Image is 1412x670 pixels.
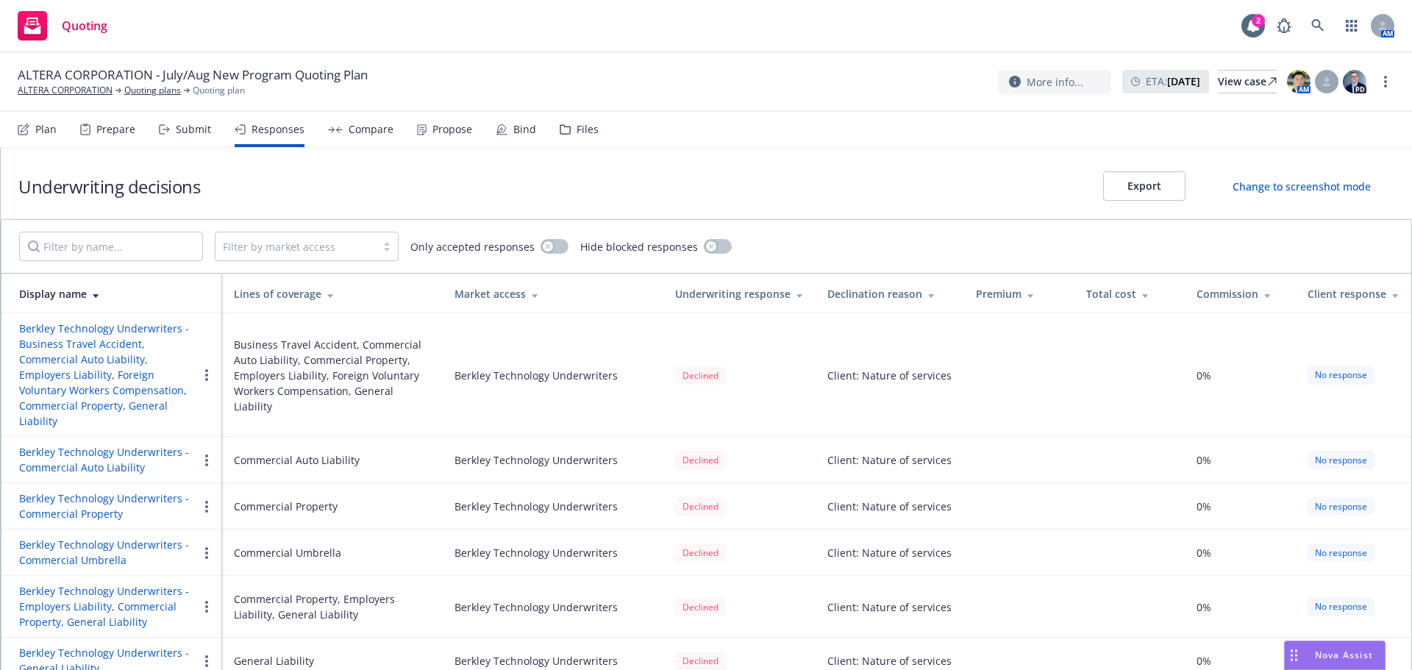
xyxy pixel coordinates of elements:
[827,368,952,383] div: Client: Nature of services
[454,452,618,468] div: Berkley Technology Underwriters
[1197,599,1211,615] span: 0%
[1343,70,1366,93] img: photo
[827,499,952,514] div: Client: Nature of services
[234,653,314,669] div: General Liability
[1308,366,1374,384] div: No response
[827,599,952,615] div: Client: Nature of services
[234,545,341,560] div: Commercial Umbrella
[827,286,952,302] div: Declination reason
[675,544,726,562] div: Declined
[827,653,952,669] div: Client: Nature of services
[675,497,726,516] div: Declined
[1284,641,1386,670] button: Nova Assist
[193,84,245,97] span: Quoting plan
[234,286,431,302] div: Lines of coverage
[454,599,618,615] div: Berkley Technology Underwriters
[349,124,393,135] div: Compare
[234,591,431,622] div: Commercial Property, Employers Liability, General Liability
[1308,451,1374,469] div: No response
[18,84,113,97] a: ALTERA CORPORATION
[827,545,952,560] div: Client: Nature of services
[1167,74,1200,88] strong: [DATE]
[96,124,135,135] div: Prepare
[675,366,726,385] span: Declined
[1285,641,1303,669] div: Drag to move
[1027,74,1083,90] span: More info...
[1337,11,1366,40] a: Switch app
[675,652,726,670] div: Declined
[675,366,726,385] div: Declined
[19,321,198,429] button: Berkley Technology Underwriters - Business Travel Accident, Commercial Auto Liability, Employers ...
[1209,171,1394,201] button: Change to screenshot mode
[252,124,304,135] div: Responses
[1308,497,1374,516] div: No response
[997,70,1110,94] button: More info...
[124,84,181,97] a: Quoting plans
[1086,286,1173,302] div: Total cost
[1197,452,1211,468] span: 0%
[1197,499,1211,514] span: 0%
[513,124,536,135] div: Bind
[454,499,618,514] div: Berkley Technology Underwriters
[675,598,726,616] div: Declined
[1197,653,1211,669] span: 0%
[675,597,726,616] span: Declined
[454,368,618,383] div: Berkley Technology Underwriters
[675,496,726,516] span: Declined
[1315,649,1373,661] span: Nova Assist
[1146,74,1200,89] span: ETA :
[1252,14,1265,27] div: 2
[454,545,618,560] div: Berkley Technology Underwriters
[454,653,618,669] div: Berkley Technology Underwriters
[577,124,599,135] div: Files
[19,537,198,568] button: Berkley Technology Underwriters - Commercial Umbrella
[1269,11,1299,40] a: Report a Bug
[432,124,472,135] div: Propose
[19,286,210,302] div: Display name
[12,5,113,46] a: Quoting
[1233,179,1371,194] div: Change to screenshot mode
[580,239,698,254] span: Hide blocked responses
[976,286,1063,302] div: Premium
[1218,71,1277,93] div: View case
[1308,286,1399,302] div: Client response
[827,452,952,468] div: Client: Nature of services
[234,337,431,414] div: Business Travel Accident, Commercial Auto Liability, Commercial Property, Employers Liability, Fo...
[234,499,338,514] div: Commercial Property
[18,66,368,84] span: ALTERA CORPORATION - July/Aug New Program Quoting Plan
[1197,545,1211,560] span: 0%
[35,124,57,135] div: Plan
[18,174,200,199] h1: Underwriting decisions
[1218,70,1277,93] a: View case
[675,286,804,302] div: Underwriting response
[62,20,107,32] span: Quoting
[1287,70,1311,93] img: photo
[675,450,726,469] span: Declined
[1308,544,1374,562] div: No response
[675,451,726,469] div: Declined
[1377,73,1394,90] a: more
[19,232,203,261] input: Filter by name...
[1303,11,1333,40] a: Search
[234,452,360,468] div: Commercial Auto Liability
[1308,597,1374,616] div: No response
[410,239,535,254] span: Only accepted responses
[19,444,198,475] button: Berkley Technology Underwriters - Commercial Auto Liability
[1197,368,1211,383] span: 0%
[19,583,198,630] button: Berkley Technology Underwriters - Employers Liability, Commercial Property, General Liability
[1197,286,1283,302] div: Commission
[19,491,198,521] button: Berkley Technology Underwriters - Commercial Property
[454,286,652,302] div: Market access
[176,124,211,135] div: Submit
[1103,171,1185,201] button: Export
